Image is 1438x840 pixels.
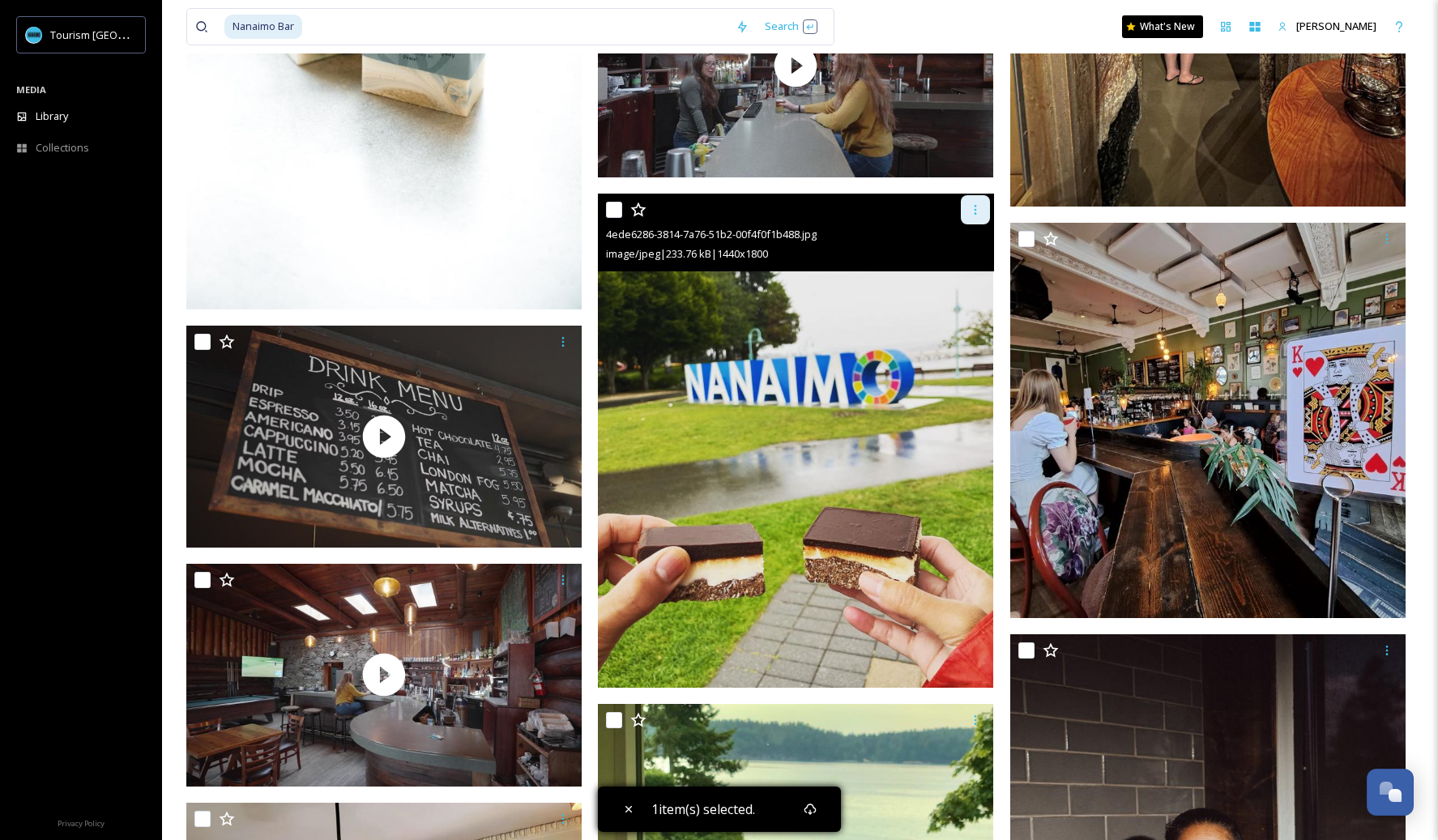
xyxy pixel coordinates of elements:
[757,11,826,42] div: Search
[1269,11,1385,42] a: [PERSON_NAME]
[1122,15,1203,38] a: What's New
[50,27,195,42] span: Tourism [GEOGRAPHIC_DATA]
[224,15,302,38] span: Nanaimo Bar
[16,83,46,96] span: MEDIA
[651,800,755,818] span: 1 item(s) selected.
[186,564,582,787] img: thumbnail
[58,818,105,829] span: Privacy Policy
[598,194,993,688] img: 4ede6286-3814-7a76-51b2-00f4f0f1b488.jpg
[1010,223,1406,618] img: ab1c0123-ae45-2893-8063-1a58e826f55f.jpg
[36,109,68,124] span: Library
[58,812,105,832] a: Privacy Policy
[606,246,768,261] span: image/jpeg | 233.76 kB | 1440 x 1800
[1296,19,1376,33] span: [PERSON_NAME]
[26,27,42,43] img: tourism_nanaimo_logo.jpeg
[36,140,89,156] span: Collections
[186,326,582,548] img: thumbnail
[1367,769,1414,816] button: Open Chat
[606,227,817,241] span: 4ede6286-3814-7a76-51b2-00f4f0f1b488.jpg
